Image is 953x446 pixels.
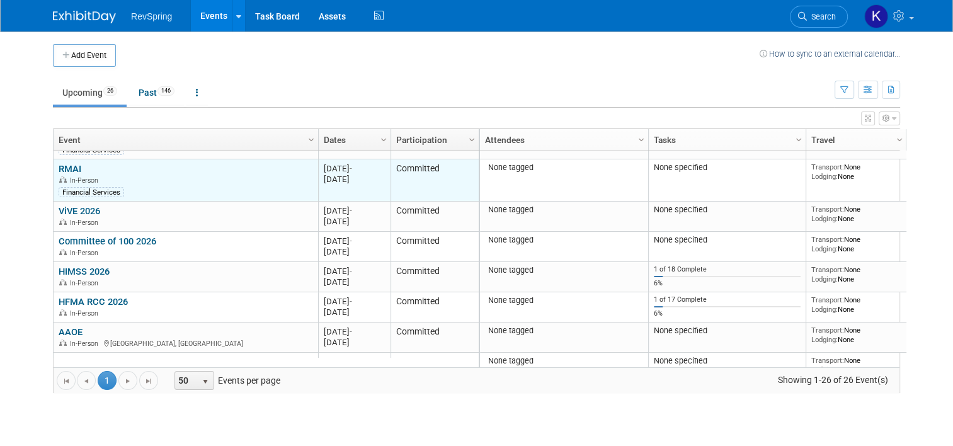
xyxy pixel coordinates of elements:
div: None tagged [485,205,644,215]
a: Column Settings [893,129,907,148]
span: 1 [98,371,117,390]
span: 50 [175,372,197,389]
span: Column Settings [794,135,804,145]
a: Column Settings [635,129,649,148]
div: 6% [654,309,801,318]
a: AAOE [59,326,83,338]
span: - [350,236,352,246]
div: None tagged [485,265,644,275]
span: Transport: [811,295,844,304]
a: Event [59,129,310,151]
a: Column Settings [465,129,479,148]
span: Lodging: [811,172,838,181]
div: [DATE] [324,216,385,227]
a: Past146 [129,81,184,105]
div: None tagged [485,356,644,366]
img: In-Person Event [59,309,67,316]
td: Committed [391,159,479,202]
div: None tagged [485,163,644,173]
a: Go to the next page [118,371,137,390]
div: None tagged [485,295,644,306]
span: Column Settings [467,135,477,145]
a: Column Settings [792,129,806,148]
div: [DATE] [324,357,385,367]
div: None None [811,265,902,283]
img: In-Person Event [59,176,67,183]
span: 146 [157,86,174,96]
span: - [350,297,352,306]
span: - [350,266,352,276]
div: None None [811,163,902,181]
span: Column Settings [894,135,904,145]
div: None tagged [485,235,644,245]
span: In-Person [70,279,102,287]
div: None None [811,356,902,374]
a: Go to the last page [139,371,158,390]
span: Showing 1-26 of 26 Event(s) [766,371,899,389]
td: Committed [391,232,479,262]
div: None specified [654,235,801,245]
div: None None [811,295,902,314]
div: [DATE] [324,174,385,185]
div: [DATE] [324,277,385,287]
div: None specified [654,356,801,366]
span: Go to the first page [61,376,71,386]
span: Transport: [811,163,844,171]
div: None specified [654,205,801,215]
div: [GEOGRAPHIC_DATA], [GEOGRAPHIC_DATA] [59,338,312,348]
span: Events per page [159,371,293,390]
div: None None [811,205,902,223]
div: [DATE] [324,205,385,216]
a: Go to the first page [57,371,76,390]
a: HFMA RCC 2026 [59,296,128,307]
td: Committed [391,292,479,323]
a: ViVE 2026 [59,205,100,217]
span: In-Person [70,219,102,227]
span: - [350,206,352,215]
div: [DATE] [324,326,385,337]
span: Lodging: [811,305,838,314]
span: Transport: [811,235,844,244]
a: Search [790,6,848,28]
a: Committee of 100 2026 [59,236,156,247]
a: Dates [324,129,382,151]
span: Go to the previous page [81,376,91,386]
span: In-Person [70,176,102,185]
div: None None [811,326,902,344]
div: 6% [654,279,801,288]
span: Transport: [811,205,844,214]
span: In-Person [70,340,102,348]
div: 1 of 17 Complete [654,295,801,304]
span: Lodging: [811,275,838,283]
div: None specified [654,326,801,336]
td: Committed [391,353,479,383]
div: Financial Services [59,187,124,197]
span: In-Person [70,249,102,257]
span: Lodging: [811,214,838,223]
div: None None [811,235,902,253]
a: Column Settings [377,129,391,148]
img: In-Person Event [59,249,67,255]
div: None tagged [485,326,644,336]
div: [DATE] [324,266,385,277]
span: - [350,327,352,336]
div: None specified [654,163,801,173]
span: Lodging: [811,335,838,344]
div: [DATE] [324,236,385,246]
a: Column Settings [305,129,319,148]
span: Search [807,12,836,21]
img: In-Person Event [59,340,67,346]
span: Lodging: [811,244,838,253]
span: 26 [103,86,117,96]
span: Column Settings [636,135,646,145]
a: RMAI [59,163,81,174]
span: Go to the last page [144,376,154,386]
a: East Coast CORE - Epic [59,357,156,368]
a: HIMSS 2026 [59,266,110,277]
span: Go to the next page [123,376,133,386]
td: Committed [391,262,479,292]
div: [DATE] [324,307,385,317]
span: - [350,164,352,173]
span: select [200,377,210,387]
div: [DATE] [324,246,385,257]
